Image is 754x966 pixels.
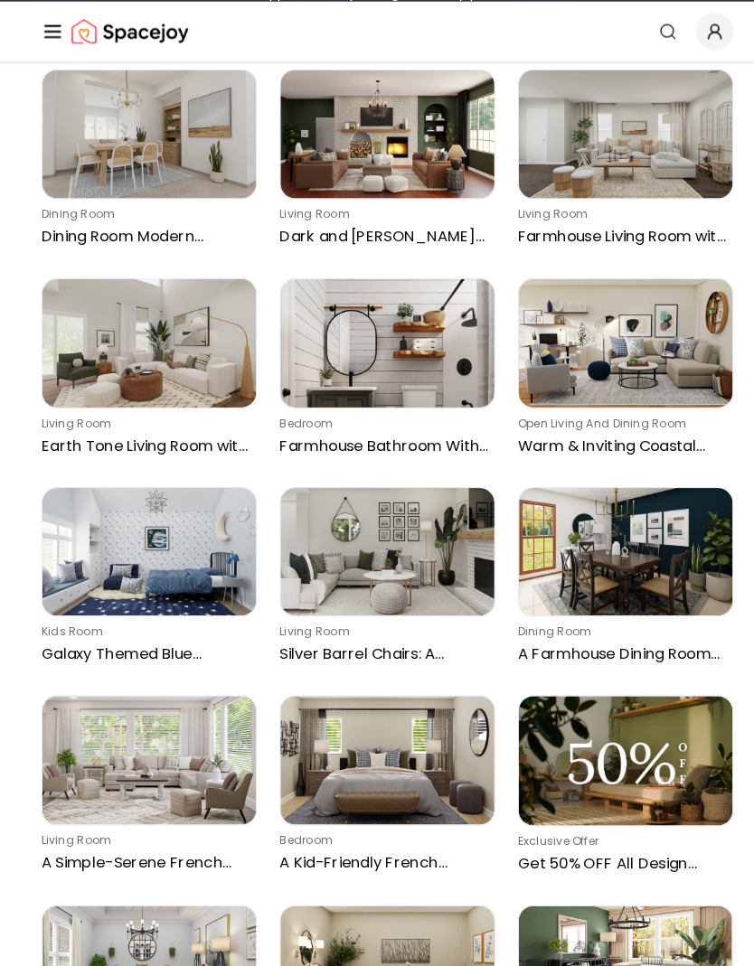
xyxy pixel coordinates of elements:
img: Dark and Moody Living Room with Leather Sofas [274,102,480,226]
img: Farmhouse Bathroom With Wall Panels [274,304,480,427]
p: living room [43,436,244,450]
p: Galaxy Themed Blue Children’s Room With Star Bedding [43,654,244,676]
p: Warm & Inviting Coastal Farmhouse Open Living-Dining Room [503,454,703,475]
p: A Kid-Friendly French Country Bedroom [273,856,474,877]
img: Dining Room Modern Farmhouse with Natural Vibes [44,102,250,226]
p: Exclusive Offer [503,839,703,853]
a: Galaxy Themed Blue Children’s Room With Star Beddingkids roomGalaxy Themed Blue Children’s Room W... [43,504,251,684]
p: kids room [43,636,244,651]
p: living room [43,838,244,852]
p: Earth Tone Living Room with Piano [43,454,244,475]
p: A Simple-Serene French Country Living Room [43,856,244,877]
p: living room [503,234,703,249]
p: Farmhouse Living Room with Neutral Tones [503,252,703,274]
a: Spacejoy [72,47,185,83]
p: Dining Room Modern Farmhouse with Natural Vibes [43,252,244,274]
a: Farmhouse Living Room with Neutral Tonesliving roomFarmhouse Living Room with Neutral Tones [503,101,711,281]
a: A Farmhouse Dining Room With A Midnight Blue Accent Walldining roomA Farmhouse Dining Room With A... [503,504,711,684]
a: Warm & Inviting Coastal Farmhouse Open Living-Dining Roomopen living and dining roomWarm & Inviti... [503,303,711,483]
span: *Not applicable to packages already purchased* [223,18,531,36]
p: Get 50% OFF All Design Packages [503,857,703,878]
p: Silver Barrel Chairs: A Farmhouse Living - Dining Room [273,654,474,676]
a: Dark and Moody Living Room with Leather Sofasliving roomDark and [PERSON_NAME] Living Room with L... [273,101,481,281]
a: A Simple-Serene French Country Living Roomliving roomA Simple-Serene French Country Living Room [43,705,251,885]
p: bedroom [273,838,474,852]
p: A Farmhouse Dining Room With A Midnight Blue Accent Wall [503,654,703,676]
p: living room [273,636,474,651]
img: A Kid-Friendly French Country Bedroom [274,706,480,830]
img: Silver Barrel Chairs: A Farmhouse Living - Dining Room [274,505,480,629]
p: Dark and [PERSON_NAME] Living Room with Leather Sofas [273,252,474,274]
img: A Farmhouse Dining Room With A Midnight Blue Accent Wall [504,505,710,629]
p: Farmhouse Bathroom With Wall Panels [273,454,474,475]
img: Earth Tone Living Room with Piano [44,304,250,427]
img: Get 50% OFF All Design Packages [504,706,710,830]
img: Farmhouse Living Room with Neutral Tones [504,102,710,226]
a: Dining Room Modern Farmhouse with Natural Vibesdining roomDining Room Modern Farmhouse with Natur... [43,101,251,281]
a: Silver Barrel Chairs: A Farmhouse Living - Dining Roomliving roomSilver Barrel Chairs: A Farmhous... [273,504,481,684]
a: Farmhouse Bathroom With Wall PanelsbedroomFarmhouse Bathroom With Wall Panels [273,303,481,483]
img: Warm & Inviting Coastal Farmhouse Open Living-Dining Room [504,304,710,427]
p: dining room [503,636,703,651]
img: Spacejoy Logo [72,47,185,83]
p: dining room [43,234,244,249]
nav: Global [43,36,711,94]
p: living room [273,234,474,249]
a: Earth Tone Living Room with Pianoliving roomEarth Tone Living Room with Piano [43,303,251,483]
a: A Kid-Friendly French Country BedroombedroomA Kid-Friendly French Country Bedroom [273,705,481,885]
img: A Simple-Serene French Country Living Room [44,706,250,830]
a: Get 50% OFF All Design PackagesExclusive OfferGet 50% OFF All Design Packages [503,705,711,885]
img: Galaxy Themed Blue Children’s Room With Star Bedding [44,505,250,629]
p: bedroom [273,436,474,450]
p: open living and dining room [503,436,703,450]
